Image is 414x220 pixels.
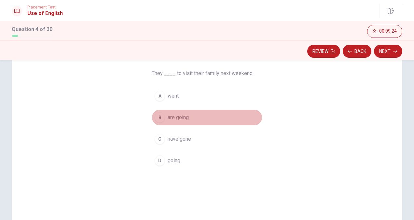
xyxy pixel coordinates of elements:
div: A [155,91,165,101]
span: are going [168,114,189,121]
h1: Use of English [27,9,63,17]
div: B [155,112,165,123]
button: Review [307,45,340,58]
span: Placement Test [27,5,63,9]
button: Chave gone [152,131,262,147]
button: 00:09:24 [367,25,402,38]
div: C [155,134,165,144]
button: Bare going [152,109,262,126]
h1: Question 4 of 30 [12,25,53,33]
span: They ____ to visit their family next weekend. [152,70,262,77]
button: Dgoing [152,152,262,169]
span: 00:09:24 [379,29,397,34]
span: going [168,157,180,165]
span: went [168,92,179,100]
div: D [155,155,165,166]
span: have gone [168,135,191,143]
button: Awent [152,88,262,104]
button: Next [374,45,402,58]
button: Back [343,45,371,58]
